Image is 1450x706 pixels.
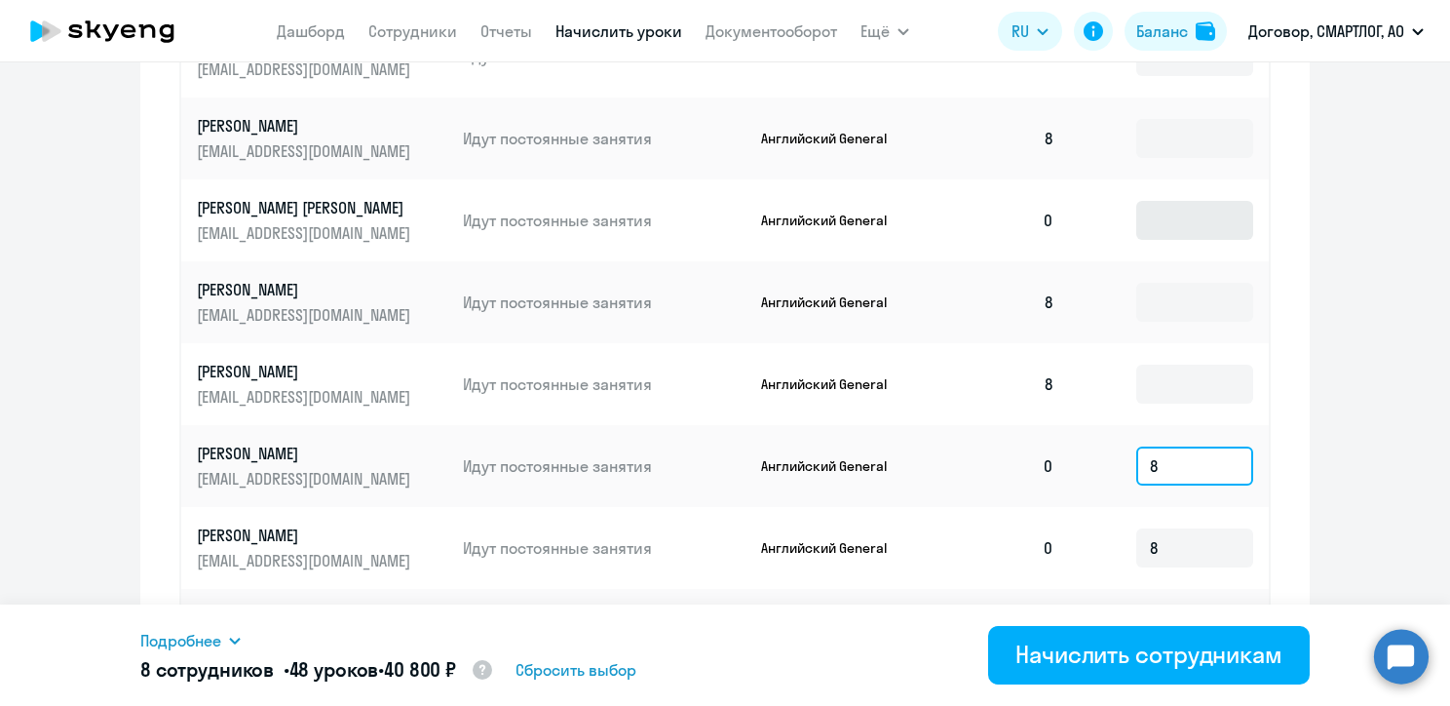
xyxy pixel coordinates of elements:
td: 8 [934,261,1070,343]
td: 0 [934,179,1070,261]
p: Идут постоянные занятия [463,537,745,559]
td: 8 [934,343,1070,425]
a: [PERSON_NAME][EMAIL_ADDRESS][DOMAIN_NAME] [197,361,447,408]
a: [PERSON_NAME][EMAIL_ADDRESS][DOMAIN_NAME] [197,443,447,490]
button: RU [998,12,1062,51]
p: Английский General [761,539,907,557]
p: Английский General [761,130,907,147]
p: [EMAIL_ADDRESS][DOMAIN_NAME] [197,468,415,490]
a: Начислить уроки [555,21,682,41]
button: Начислить сотрудникам [988,626,1310,685]
p: [PERSON_NAME] [197,279,415,300]
p: Идут постоянные занятия [463,292,745,313]
p: Договор, СМАРТЛОГ, АО [1248,20,1404,43]
span: Подробнее [140,629,221,652]
div: Начислить сотрудникам [1015,639,1282,670]
span: Ещё [860,20,890,43]
p: Английский General [761,212,907,229]
p: Идут постоянные занятия [463,373,745,395]
h5: 8 сотрудников • • [140,656,494,686]
p: [PERSON_NAME] [197,115,415,137]
p: Идут постоянные занятия [463,210,745,231]
p: [EMAIL_ADDRESS][DOMAIN_NAME] [197,140,415,162]
p: Идут постоянные занятия [463,128,745,149]
p: [EMAIL_ADDRESS][DOMAIN_NAME] [197,222,415,244]
p: [PERSON_NAME] [197,361,415,382]
button: Договор, СМАРТЛОГ, АО [1239,8,1433,55]
p: [PERSON_NAME] [197,525,415,546]
a: [PERSON_NAME] [PERSON_NAME][EMAIL_ADDRESS][DOMAIN_NAME] [197,197,447,244]
p: Английский General [761,375,907,393]
td: 8 [934,98,1070,179]
span: 40 800 ₽ [384,657,456,682]
p: [EMAIL_ADDRESS][DOMAIN_NAME] [197,304,415,326]
a: Отчеты [480,21,532,41]
img: balance [1196,21,1215,41]
p: Английский General [761,294,907,311]
span: RU [1011,20,1029,43]
a: [PERSON_NAME][EMAIL_ADDRESS][DOMAIN_NAME] [197,115,447,162]
p: [EMAIL_ADDRESS][DOMAIN_NAME] [197,59,415,80]
p: Идут постоянные занятия [463,455,745,477]
p: [PERSON_NAME] [197,443,415,464]
td: 0 [934,507,1070,589]
a: [PERSON_NAME][EMAIL_ADDRESS][DOMAIN_NAME] [197,525,447,571]
button: Балансbalance [1125,12,1227,51]
td: 0 [934,425,1070,507]
p: [EMAIL_ADDRESS][DOMAIN_NAME] [197,550,415,571]
p: [PERSON_NAME] [PERSON_NAME] [197,197,415,218]
p: [EMAIL_ADDRESS][DOMAIN_NAME] [197,386,415,408]
a: Документооборот [706,21,837,41]
span: Сбросить выбор [515,658,636,682]
div: Баланс [1136,20,1188,43]
a: [PERSON_NAME][EMAIL_ADDRESS][DOMAIN_NAME] [197,279,447,326]
p: Английский General [761,457,907,475]
span: 48 уроков [289,657,379,682]
a: Сотрудники [368,21,457,41]
td: 7 [934,589,1070,671]
button: Ещё [860,12,909,51]
a: Дашборд [277,21,345,41]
